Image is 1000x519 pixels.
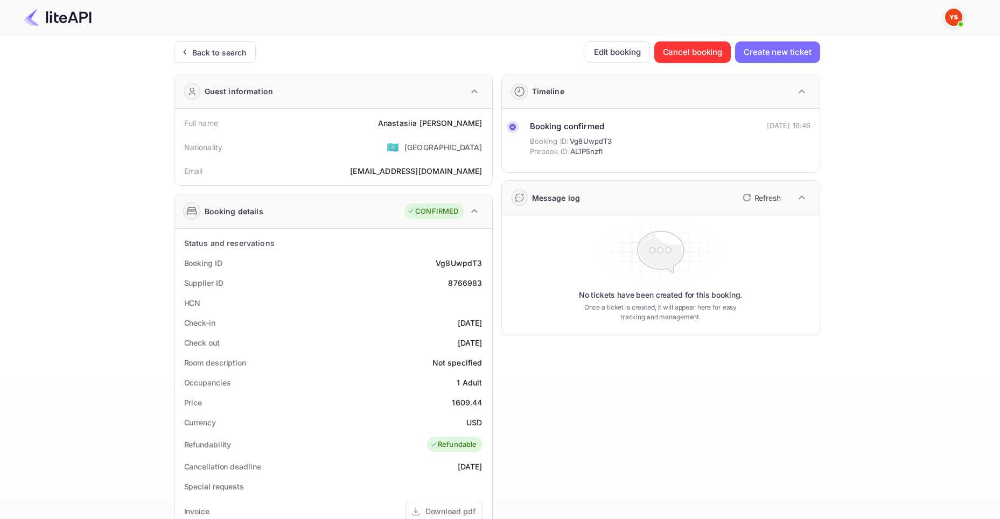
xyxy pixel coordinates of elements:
div: Invoice [184,506,209,517]
div: Refundability [184,439,232,450]
div: 1609.44 [452,397,482,408]
button: Edit booking [585,41,650,63]
span: United States [387,137,399,157]
div: Booking ID [184,257,222,269]
div: Room description [184,357,246,368]
span: Vg8UwpdT3 [570,136,612,147]
div: Vg8UwpdT3 [436,257,482,269]
div: Supplier ID [184,277,223,289]
div: CONFIRMED [407,206,458,217]
div: Not specified [432,357,482,368]
div: HCN [184,297,201,308]
div: Timeline [532,86,564,97]
span: AL1P5nzfl [570,146,603,157]
div: 1 Adult [457,377,482,388]
img: LiteAPI Logo [24,9,92,26]
div: [DATE] [458,337,482,348]
div: Booking confirmed [530,121,612,133]
div: Nationality [184,142,223,153]
div: [EMAIL_ADDRESS][DOMAIN_NAME] [350,165,482,177]
p: Refresh [754,192,781,204]
div: Download pdf [425,506,475,517]
div: Email [184,165,203,177]
div: [DATE] [458,461,482,472]
div: Price [184,397,202,408]
img: Yandex Support [945,9,962,26]
div: [GEOGRAPHIC_DATA] [404,142,482,153]
div: Message log [532,192,581,204]
span: Booking ID: [530,136,569,147]
div: Special requests [184,481,244,492]
div: Check out [184,337,220,348]
div: USD [466,417,482,428]
div: Check-in [184,317,215,328]
div: Guest information [205,86,274,97]
div: [DATE] [458,317,482,328]
div: Currency [184,417,216,428]
div: Status and reservations [184,237,275,249]
div: Refundable [430,439,477,450]
button: Create new ticket [735,41,820,63]
p: Once a ticket is created, it will appear here for easy tracking and management. [576,303,746,322]
button: Refresh [736,189,785,206]
div: Booking details [205,206,263,217]
div: [DATE] 16:46 [767,121,811,131]
div: Full name [184,117,218,129]
div: 8766983 [448,277,482,289]
div: Anastasiia [PERSON_NAME] [378,117,482,129]
span: Prebook ID: [530,146,570,157]
button: Cancel booking [654,41,731,63]
p: No tickets have been created for this booking. [579,290,743,300]
div: Cancellation deadline [184,461,261,472]
div: Occupancies [184,377,231,388]
div: Back to search [192,47,247,58]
